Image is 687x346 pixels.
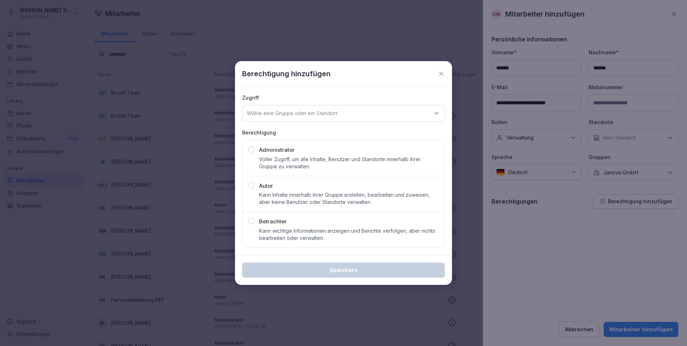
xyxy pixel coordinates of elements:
p: Autor [259,182,273,190]
p: Wähle eine Gruppe oder ein Standort [247,110,337,117]
p: Administrator [259,146,295,154]
p: Berechtigung hinzufügen [242,68,331,79]
p: Kann wichtige Informationen anzeigen und Berichte verfolgen, aber nichts bearbeiten oder verwalten. [259,227,439,242]
p: Betrachter [259,218,287,226]
button: Speichern [242,263,445,278]
p: Berechtigung [242,129,445,136]
p: Zugriff [242,94,445,101]
p: Kann Inhalte innerhalb ihrer Gruppe erstellen, bearbeiten und zuweisen, aber keine Benutzer oder ... [259,191,439,206]
div: Speichern [248,266,439,274]
p: Voller Zugriff, um alle Inhalte, Benutzer und Standorte innerhalb ihrer Gruppe zu verwalten. [259,156,439,170]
